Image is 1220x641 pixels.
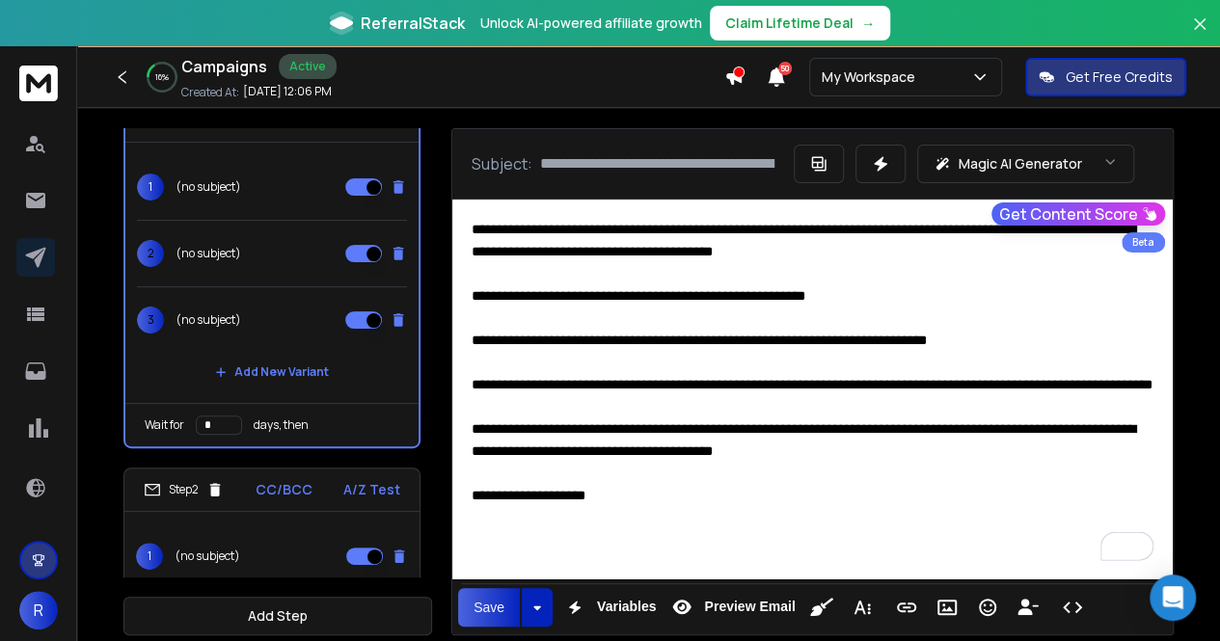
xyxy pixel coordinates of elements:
[1010,588,1046,627] button: Insert Unsubscribe Link
[176,312,241,328] p: (no subject)
[137,240,164,267] span: 2
[123,597,432,635] button: Add Step
[243,84,332,99] p: [DATE] 12:06 PM
[254,417,309,433] p: days, then
[472,152,532,175] p: Subject:
[19,591,58,629] button: R
[959,154,1082,174] p: Magic AI Generator
[888,588,925,627] button: Insert Link (Ctrl+K)
[175,548,240,564] p: (no subject)
[123,97,420,448] li: Step1CC/BCCA/Z Test1(no subject)2(no subject)3(no subject)Add New VariantWait fordays, then
[664,588,799,627] button: Preview Email
[137,174,164,200] span: 1
[1025,58,1186,96] button: Get Free Credits
[929,588,965,627] button: Insert Image (Ctrl+P)
[176,179,241,195] p: (no subject)
[361,12,465,35] span: ReferralStack
[710,6,890,40] button: Claim Lifetime Deal→
[969,588,1006,627] button: Emoticons
[1122,232,1165,253] div: Beta
[593,599,661,615] span: Variables
[991,202,1165,226] button: Get Content Score
[155,71,169,83] p: 16 %
[181,55,267,78] h1: Campaigns
[1066,67,1173,87] p: Get Free Credits
[256,480,312,499] p: CC/BCC
[480,13,702,33] p: Unlock AI-powered affiliate growth
[137,307,164,334] span: 3
[778,62,792,75] span: 50
[279,54,337,79] div: Active
[822,67,923,87] p: My Workspace
[145,417,184,433] p: Wait for
[556,588,661,627] button: Variables
[458,588,520,627] button: Save
[176,246,241,261] p: (no subject)
[844,588,881,627] button: More Text
[181,85,239,100] p: Created At:
[144,481,224,498] div: Step 2
[917,145,1134,183] button: Magic AI Generator
[1054,588,1091,627] button: Code View
[1187,12,1212,58] button: Close banner
[343,480,400,499] p: A/Z Test
[803,588,840,627] button: Clean HTML
[700,599,799,615] span: Preview Email
[452,200,1173,579] div: To enrich screen reader interactions, please activate Accessibility in Grammarly extension settings
[1150,574,1196,621] div: Open Intercom Messenger
[861,13,875,33] span: →
[200,353,344,391] button: Add New Variant
[136,543,163,570] span: 1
